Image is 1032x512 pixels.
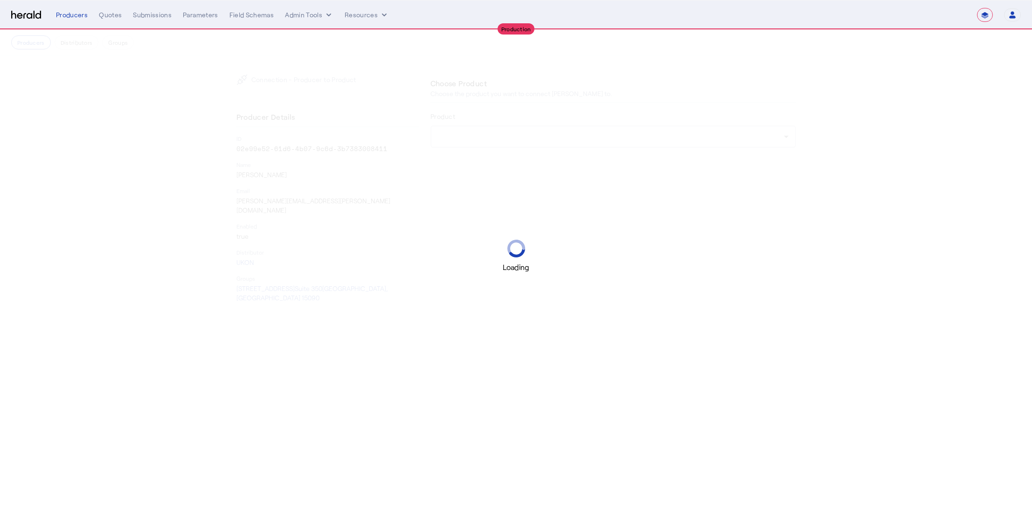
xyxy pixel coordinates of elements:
[229,10,274,20] div: Field Schemas
[11,11,41,20] img: Herald Logo
[285,10,333,20] button: internal dropdown menu
[133,10,172,20] div: Submissions
[56,10,88,20] div: Producers
[498,23,535,35] div: Production
[345,10,389,20] button: Resources dropdown menu
[99,10,122,20] div: Quotes
[183,10,218,20] div: Parameters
